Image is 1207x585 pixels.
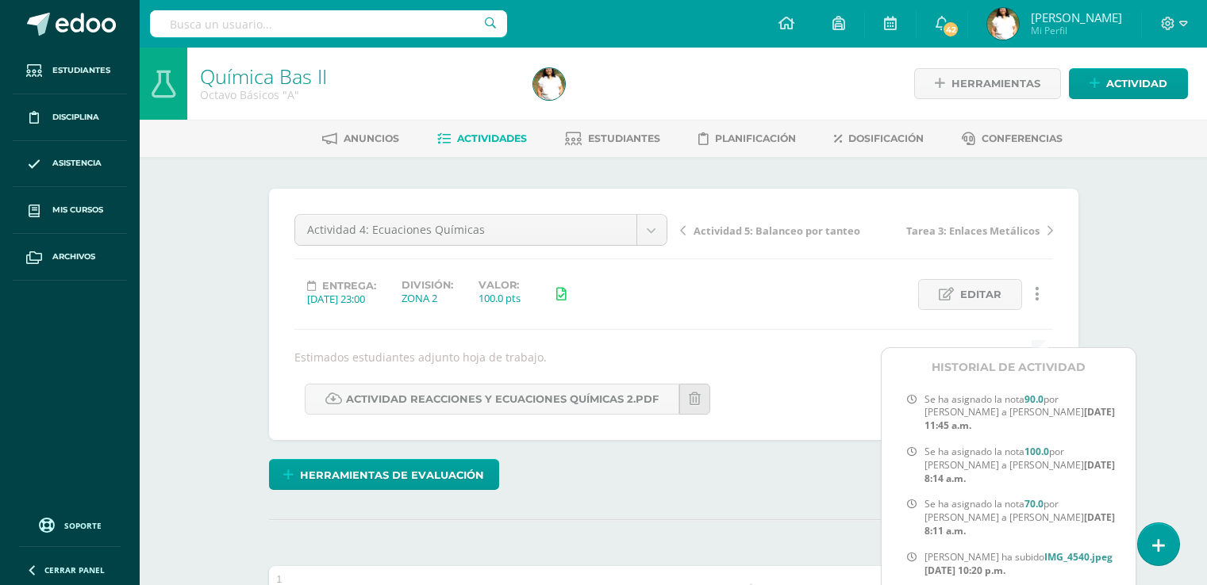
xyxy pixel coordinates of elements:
[200,87,514,102] div: Octavo Básicos 'A'
[924,551,1123,578] span: [PERSON_NAME] ha subido
[1024,392,1044,406] b: 90.0
[924,498,1123,537] span: Se ha asignado la nota por [PERSON_NAME] a [PERSON_NAME]
[344,132,399,144] span: Anuncios
[1044,550,1113,564] b: IMG_4540.jpeg
[402,279,453,291] label: División:
[924,458,1115,485] b: [DATE] 8:14 a.m.
[479,279,521,291] label: Valor:
[52,157,102,170] span: Asistencia
[698,126,796,151] a: Planificación
[13,187,127,234] a: Mis cursos
[457,132,527,144] span: Actividades
[1069,68,1188,99] a: Actividad
[479,291,521,305] div: 100.0 pts
[533,68,565,100] img: c7b04b25378ff11843444faa8800c300.png
[13,94,127,141] a: Disciplina
[694,224,860,238] span: Actividad 5: Balanceo por tanteo
[942,21,959,38] span: 42
[307,292,376,306] div: [DATE] 23:00
[322,280,376,292] span: Entrega:
[680,222,867,238] a: Actividad 5: Balanceo por tanteo
[13,234,127,281] a: Archivos
[565,126,660,151] a: Estudiantes
[867,222,1053,238] a: Tarea 3: Enlaces Metálicos
[305,384,679,415] a: Actividad Reacciones y Ecuaciones Químicas 2.pdf
[150,10,507,37] input: Busca un usuario...
[64,520,102,531] span: Soporte
[52,64,110,77] span: Estudiantes
[13,141,127,188] a: Asistencia
[924,405,1115,432] b: [DATE] 11:45 a.m.
[924,510,1115,537] b: [DATE] 8:11 a.m.
[882,348,1136,387] div: Historial de actividad
[715,132,796,144] span: Planificación
[906,224,1040,238] span: Tarea 3: Enlaces Metálicos
[52,250,95,263] span: Archivos
[914,68,1061,99] a: Herramientas
[295,215,667,245] a: Actividad 4: Ecuaciones Químicas
[962,126,1063,151] a: Conferencias
[588,132,660,144] span: Estudiantes
[200,63,327,90] a: Química Bas II
[848,132,924,144] span: Dosificación
[269,459,499,490] a: Herramientas de evaluación
[924,445,1123,485] span: Se ha asignado la nota por [PERSON_NAME] a [PERSON_NAME]
[13,48,127,94] a: Estudiantes
[1024,497,1044,510] b: 70.0
[52,204,103,216] span: Mis cursos
[960,280,1001,309] span: Editar
[834,126,924,151] a: Dosificación
[1106,69,1167,98] span: Actividad
[951,69,1040,98] span: Herramientas
[402,291,453,305] div: ZONA 2
[19,514,121,535] a: Soporte
[322,126,399,151] a: Anuncios
[924,564,1005,577] b: [DATE] 10:20 p.m.
[1024,445,1049,458] b: 100.0
[300,461,484,490] span: Herramientas de evaluación
[1031,24,1122,37] span: Mi Perfil
[288,350,1059,365] div: Estimados estudiantes adjunto hoja de trabajo.
[1031,10,1122,25] span: [PERSON_NAME]
[200,65,514,87] h1: Química Bas II
[924,393,1123,433] span: Se ha asignado la nota por [PERSON_NAME] a [PERSON_NAME]
[987,8,1019,40] img: c7b04b25378ff11843444faa8800c300.png
[52,111,99,124] span: Disciplina
[437,126,527,151] a: Actividades
[982,132,1063,144] span: Conferencias
[44,564,105,575] span: Cerrar panel
[307,215,625,245] span: Actividad 4: Ecuaciones Químicas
